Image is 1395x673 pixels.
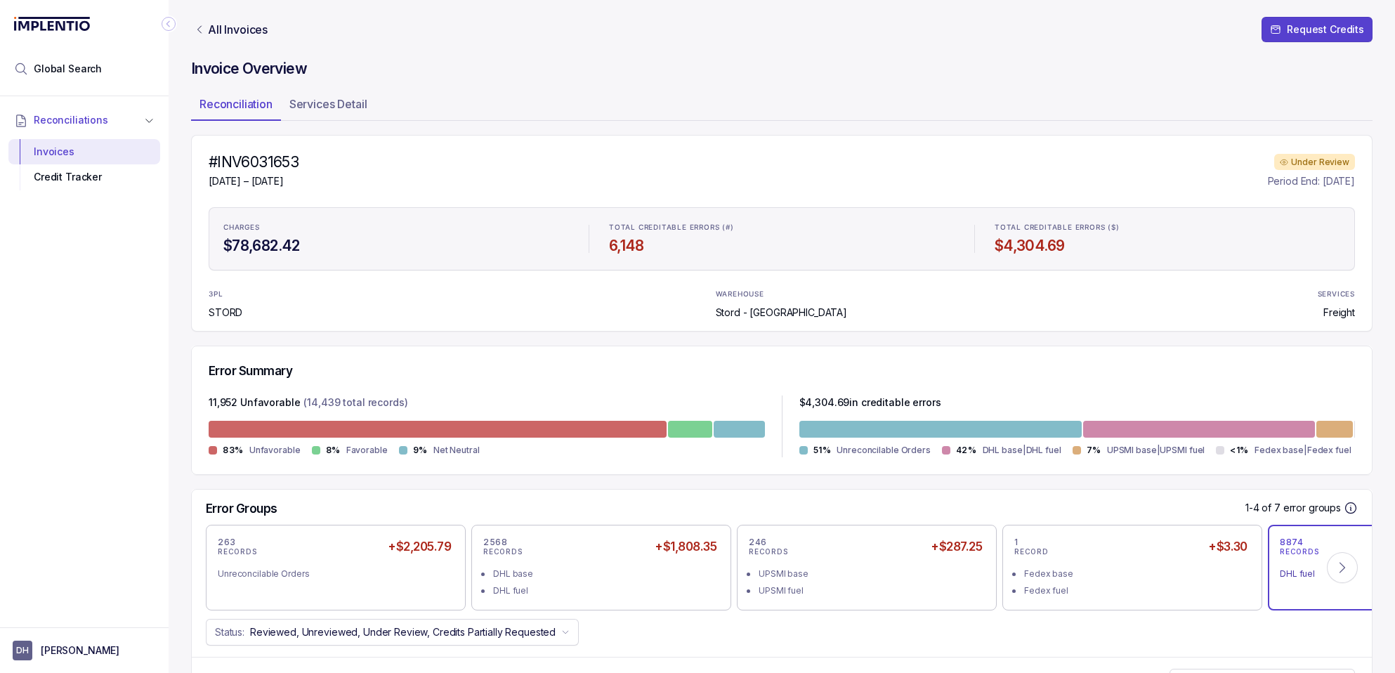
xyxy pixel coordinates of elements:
p: RECORD [1014,548,1049,556]
h5: +$1,808.35 [652,537,719,556]
p: [DATE] – [DATE] [209,174,299,188]
h4: $78,682.42 [223,236,569,256]
div: Unreconcilable Orders [218,567,443,581]
p: RECORDS [1280,548,1319,556]
p: RECORDS [483,548,523,556]
p: error groups [1283,501,1341,515]
p: 8% [326,445,341,456]
p: <1% [1230,445,1249,456]
p: 51% [813,445,832,456]
span: Reconciliations [34,113,108,127]
div: Under Review [1274,154,1355,171]
li: Tab Services Detail [281,93,376,121]
div: Invoices [20,139,149,164]
button: User initials[PERSON_NAME] [13,641,156,660]
li: Statistic TOTAL CREDITABLE ERRORS (#) [601,214,963,264]
p: 9% [413,445,428,456]
p: Services Detail [289,96,367,112]
p: RECORDS [749,548,788,556]
p: RECORDS [218,548,257,556]
li: Tab Reconciliation [191,93,281,121]
ul: Statistic Highlights [209,207,1355,270]
p: 42% [956,445,977,456]
h5: Error Groups [206,501,277,516]
h4: $4,304.69 [995,236,1340,256]
button: Reconciliations [8,105,160,136]
h5: +$3.30 [1205,537,1250,556]
p: Reconciliation [199,96,273,112]
p: Fedex base|Fedex fuel [1255,443,1351,457]
p: Stord - [GEOGRAPHIC_DATA] [716,306,848,320]
p: Net Neutral [433,443,480,457]
li: Statistic CHARGES [215,214,577,264]
p: STORD [209,306,245,320]
div: Credit Tracker [20,164,149,190]
p: 83% [223,445,244,456]
h5: Error Summary [209,363,292,379]
p: 3PL [209,290,245,299]
p: WAREHOUSE [716,290,764,299]
p: 1-4 of 7 [1245,501,1283,515]
p: [PERSON_NAME] [41,643,119,658]
p: 11,952 Unfavorable [209,396,300,412]
div: Fedex base [1024,567,1249,581]
p: 246 [749,537,767,548]
div: Reconciliations [8,136,160,193]
p: 7% [1087,445,1101,456]
p: 1 [1014,537,1019,548]
p: 2568 [483,537,507,548]
button: Status:Reviewed, Unreviewed, Under Review, Credits Partially Requested [206,619,579,646]
li: Statistic TOTAL CREDITABLE ERRORS ($) [986,214,1349,264]
p: Favorable [346,443,388,457]
p: $ 4,304.69 in creditable errors [799,396,941,412]
p: SERVICES [1318,290,1355,299]
p: TOTAL CREDITABLE ERRORS ($) [995,223,1120,232]
p: 263 [218,537,236,548]
h5: +$2,205.79 [385,537,454,556]
h4: 6,148 [609,236,955,256]
p: DHL base|DHL fuel [983,443,1061,457]
button: Request Credits [1262,17,1373,42]
div: UPSMI fuel [759,584,983,598]
ul: Tab Group [191,93,1373,121]
p: Unfavorable [249,443,301,457]
div: UPSMI base [759,567,983,581]
p: CHARGES [223,223,260,232]
p: Freight [1323,306,1355,320]
p: (14,439 total records) [303,396,407,412]
span: Global Search [34,62,102,76]
p: Request Credits [1287,22,1364,37]
p: Unreconcilable Orders [837,443,930,457]
div: DHL fuel [493,584,718,598]
p: TOTAL CREDITABLE ERRORS (#) [609,223,734,232]
h4: Invoice Overview [191,59,1373,79]
div: Collapse Icon [160,15,177,32]
p: Reviewed, Unreviewed, Under Review, Credits Partially Requested [250,625,556,639]
span: User initials [13,641,32,660]
div: DHL base [493,567,718,581]
div: Fedex fuel [1024,584,1249,598]
p: All Invoices [208,22,268,37]
h5: +$287.25 [928,537,985,556]
h4: #INV6031653 [209,152,299,172]
p: UPSMI base|UPSMI fuel [1107,443,1205,457]
p: 8874 [1280,537,1303,548]
a: Link All Invoices [191,22,270,37]
p: Period End: [DATE] [1268,174,1355,188]
p: Status: [215,625,244,639]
